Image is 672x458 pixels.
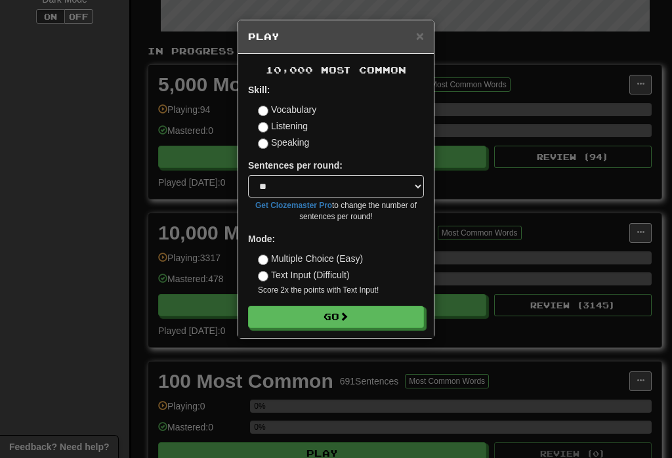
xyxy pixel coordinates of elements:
input: Listening [258,122,268,133]
button: Close [416,29,424,43]
span: 10,000 Most Common [266,64,406,75]
label: Sentences per round: [248,159,343,172]
input: Speaking [258,138,268,149]
label: Speaking [258,136,309,149]
label: Vocabulary [258,103,316,116]
input: Vocabulary [258,106,268,116]
h5: Play [248,30,424,43]
small: Score 2x the points with Text Input ! [258,285,424,296]
input: Multiple Choice (Easy) [258,255,268,265]
strong: Mode: [248,234,275,244]
strong: Skill: [248,85,270,95]
input: Text Input (Difficult) [258,271,268,281]
button: Go [248,306,424,328]
span: × [416,28,424,43]
a: Get Clozemaster Pro [255,201,332,210]
label: Text Input (Difficult) [258,268,350,281]
label: Multiple Choice (Easy) [258,252,363,265]
label: Listening [258,119,308,133]
small: to change the number of sentences per round! [248,200,424,222]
